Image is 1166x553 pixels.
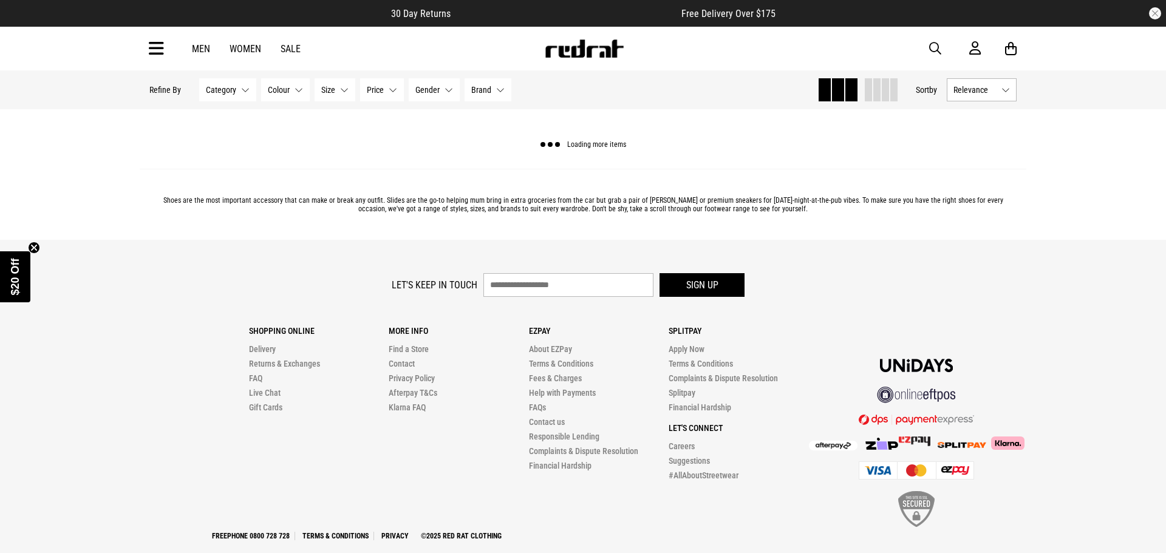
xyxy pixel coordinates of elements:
a: Terms & Conditions [298,532,374,540]
a: Sale [281,43,301,55]
span: Size [321,85,335,95]
button: Sortby [916,83,937,97]
span: Category [206,85,236,95]
a: FAQ [249,373,262,383]
a: Afterpay T&Cs [389,388,437,398]
a: Contact us [529,417,565,427]
p: Shopping Online [249,326,389,336]
a: #AllAboutStreetwear [669,470,738,480]
a: Suggestions [669,456,710,466]
span: Price [367,85,384,95]
img: Splitpay [938,442,986,448]
a: Privacy Policy [389,373,435,383]
a: Live Chat [249,388,281,398]
button: Price [360,78,404,101]
a: Returns & Exchanges [249,359,320,368]
a: Financial Hardship [669,402,731,412]
p: Ezpay [529,326,669,336]
button: Close teaser [28,242,40,254]
img: Cards [859,461,974,480]
a: Careers [669,441,695,451]
a: Complaints & Dispute Resolution [669,373,778,383]
span: $20 Off [9,258,21,295]
label: Let's keep in touch [392,279,477,291]
a: Klarna FAQ [389,402,426,412]
span: Colour [268,85,290,95]
iframe: Customer reviews powered by Trustpilot [475,7,657,19]
a: Men [192,43,210,55]
p: More Info [389,326,528,336]
span: Gender [415,85,440,95]
img: online eftpos [877,387,956,403]
a: ©2025 Red Rat Clothing [416,532,506,540]
button: Gender [409,78,460,101]
button: Relevance [947,78,1017,101]
a: Complaints & Dispute Resolution [529,446,638,456]
span: Relevance [953,85,997,95]
a: FAQs [529,402,546,412]
a: Contact [389,359,415,368]
p: Shoes are the most important accessory that can make or break any outfit. Slides are the go-to he... [149,196,1017,213]
button: Sign up [660,273,745,297]
a: About EZPay [529,344,572,354]
span: by [929,85,937,95]
p: Refine By [149,85,181,95]
img: DPS [859,414,974,425]
img: Zip [865,438,899,450]
img: Splitpay [899,436,930,446]
p: Splitpay [669,326,808,336]
a: Find a Store [389,344,429,354]
a: Women [230,43,261,55]
img: Afterpay [809,441,857,450]
span: Brand [471,85,491,95]
a: Terms & Conditions [669,359,733,368]
a: Freephone 0800 728 728 [207,532,295,540]
button: Colour [261,78,310,101]
a: Apply Now [669,344,704,354]
img: SSL [898,491,935,527]
a: Delivery [249,344,276,354]
a: Responsible Lending [529,432,599,441]
a: Financial Hardship [529,461,592,470]
button: Brand [465,78,511,101]
a: Terms & Conditions [529,359,593,368]
a: Gift Cards [249,402,282,412]
img: Redrat logo [544,39,624,58]
a: Splitpay [669,388,695,398]
button: Size [315,78,355,101]
a: Help with Payments [529,388,596,398]
span: 30 Day Returns [391,8,451,19]
button: Open LiveChat chat widget [10,5,46,41]
span: Loading more items [567,141,626,149]
img: Unidays [880,359,953,372]
p: Let's Connect [669,423,808,433]
img: Klarna [986,436,1025,450]
span: Free Delivery Over $175 [681,8,776,19]
a: Privacy [377,532,414,540]
button: Category [199,78,256,101]
a: Fees & Charges [529,373,582,383]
